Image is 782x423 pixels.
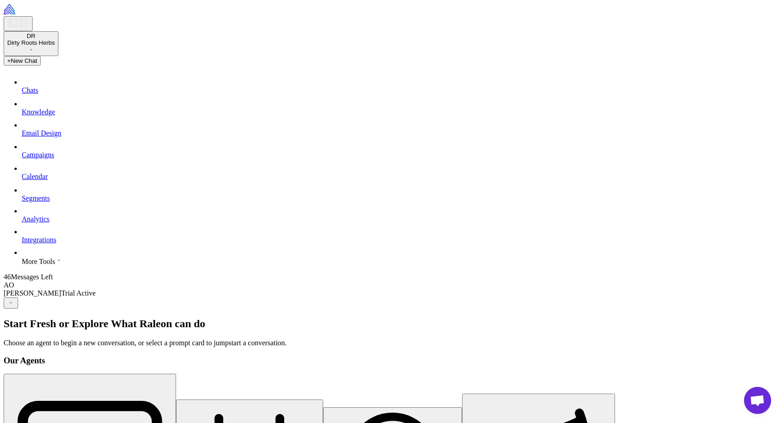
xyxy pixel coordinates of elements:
[11,57,38,64] span: New Chat
[22,108,55,116] span: Knowledge
[22,129,62,137] span: Email Design
[11,273,53,281] span: Messages Left
[22,86,38,94] span: Chats
[22,173,48,180] span: Calendar
[4,289,61,297] span: [PERSON_NAME]
[22,258,55,265] span: More Tools
[22,236,56,244] span: Integrations
[22,215,49,223] span: Analytics
[7,33,55,39] div: DR
[744,387,771,414] div: Open chat
[4,273,11,281] span: 46
[22,151,54,159] span: Campaigns
[22,194,50,202] span: Segments
[7,57,11,64] span: +
[7,39,55,46] span: Dirty Roots Herbs
[4,8,70,16] a: Raleon Logo
[4,56,41,66] button: +New Chat
[4,31,58,56] button: DRDirty Roots Herbs
[4,4,70,14] img: Raleon Logo
[61,289,95,297] span: Trial Active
